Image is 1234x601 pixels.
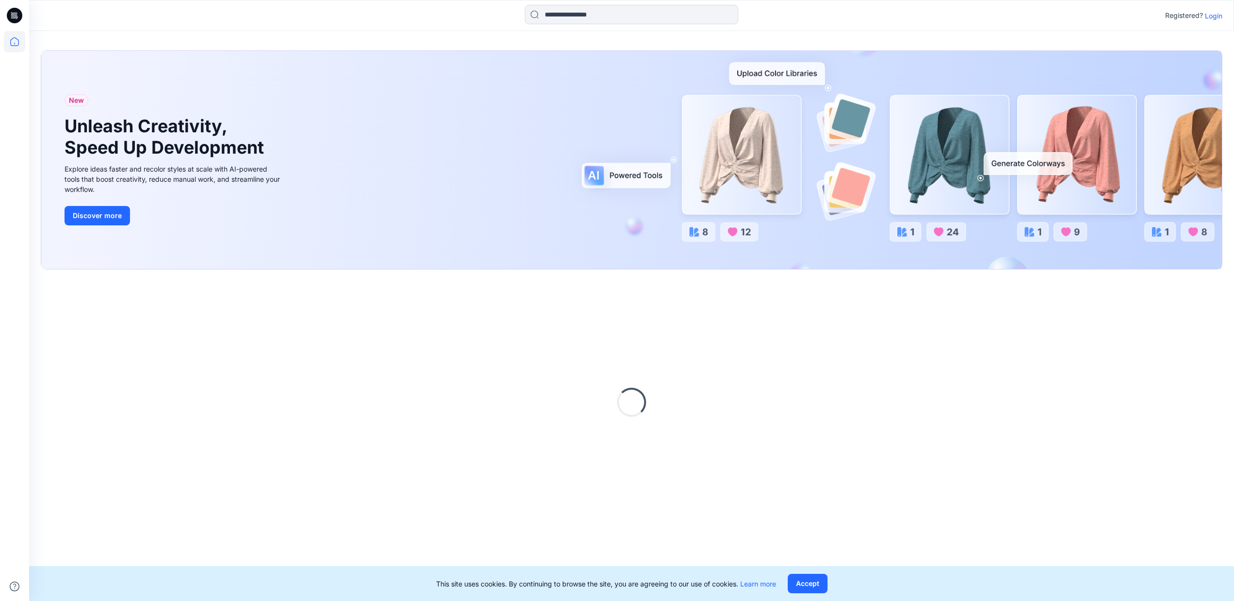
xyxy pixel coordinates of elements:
[436,579,776,589] p: This site uses cookies. By continuing to browse the site, you are agreeing to our use of cookies.
[65,164,283,194] div: Explore ideas faster and recolor styles at scale with AI-powered tools that boost creativity, red...
[65,206,283,225] a: Discover more
[788,574,828,593] button: Accept
[65,116,268,158] h1: Unleash Creativity, Speed Up Development
[1205,11,1222,21] p: Login
[65,206,130,225] button: Discover more
[69,95,84,106] span: New
[1165,10,1203,21] p: Registered?
[740,580,776,588] a: Learn more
